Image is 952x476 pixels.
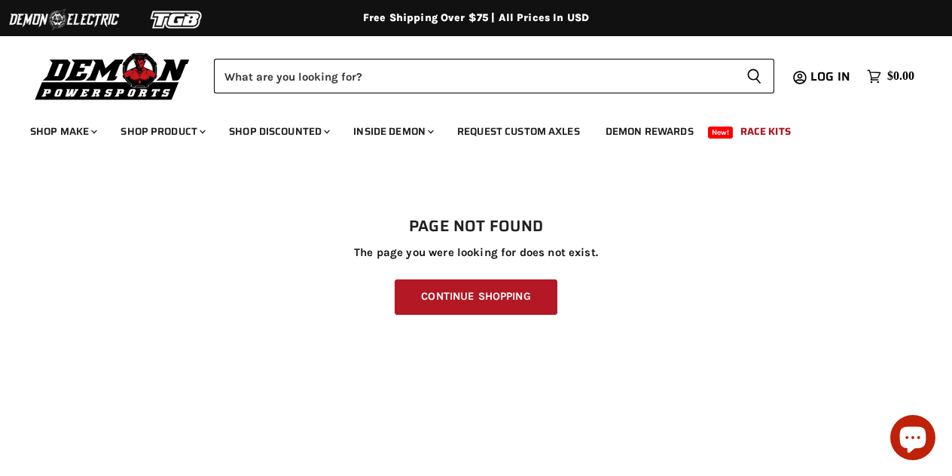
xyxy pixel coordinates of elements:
h1: Page not found [30,218,922,236]
a: Shop Discounted [218,116,339,147]
a: $0.00 [859,66,922,87]
inbox-online-store-chat: Shopify online store chat [886,415,940,464]
a: Request Custom Axles [446,116,591,147]
p: The page you were looking for does not exist. [30,246,922,259]
img: Demon Electric Logo 2 [8,5,121,34]
form: Product [214,59,774,93]
a: Log in [804,70,859,84]
a: Shop Product [109,116,215,147]
a: Shop Make [19,116,106,147]
span: New! [708,127,734,139]
span: $0.00 [887,69,914,84]
a: Inside Demon [342,116,443,147]
img: TGB Logo 2 [121,5,233,34]
span: Log in [810,67,850,86]
a: Race Kits [729,116,802,147]
button: Search [734,59,774,93]
img: Demon Powersports [30,49,195,102]
a: Demon Rewards [594,116,705,147]
input: Search [214,59,734,93]
a: Continue Shopping [395,279,557,315]
ul: Main menu [19,110,911,147]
